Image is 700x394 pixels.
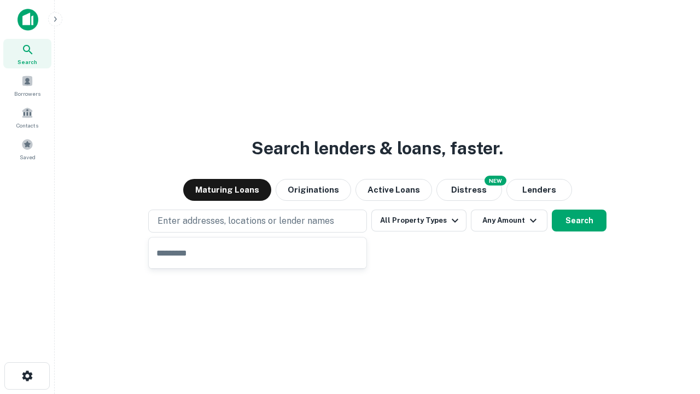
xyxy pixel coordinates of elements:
button: Search distressed loans with lien and other non-mortgage details. [436,179,502,201]
div: NEW [485,176,506,186]
h3: Search lenders & loans, faster. [252,135,503,161]
button: Maturing Loans [183,179,271,201]
img: capitalize-icon.png [17,9,38,31]
a: Saved [3,134,51,164]
span: Borrowers [14,89,40,98]
span: Saved [20,153,36,161]
button: Any Amount [471,210,547,231]
iframe: Chat Widget [645,306,700,359]
span: Contacts [16,121,38,130]
a: Borrowers [3,71,51,100]
button: Lenders [506,179,572,201]
button: Originations [276,179,351,201]
a: Contacts [3,102,51,132]
button: All Property Types [371,210,466,231]
p: Enter addresses, locations or lender names [157,215,334,228]
span: Search [17,57,37,66]
button: Enter addresses, locations or lender names [148,210,367,233]
button: Search [552,210,606,231]
button: Active Loans [355,179,432,201]
a: Search [3,39,51,68]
